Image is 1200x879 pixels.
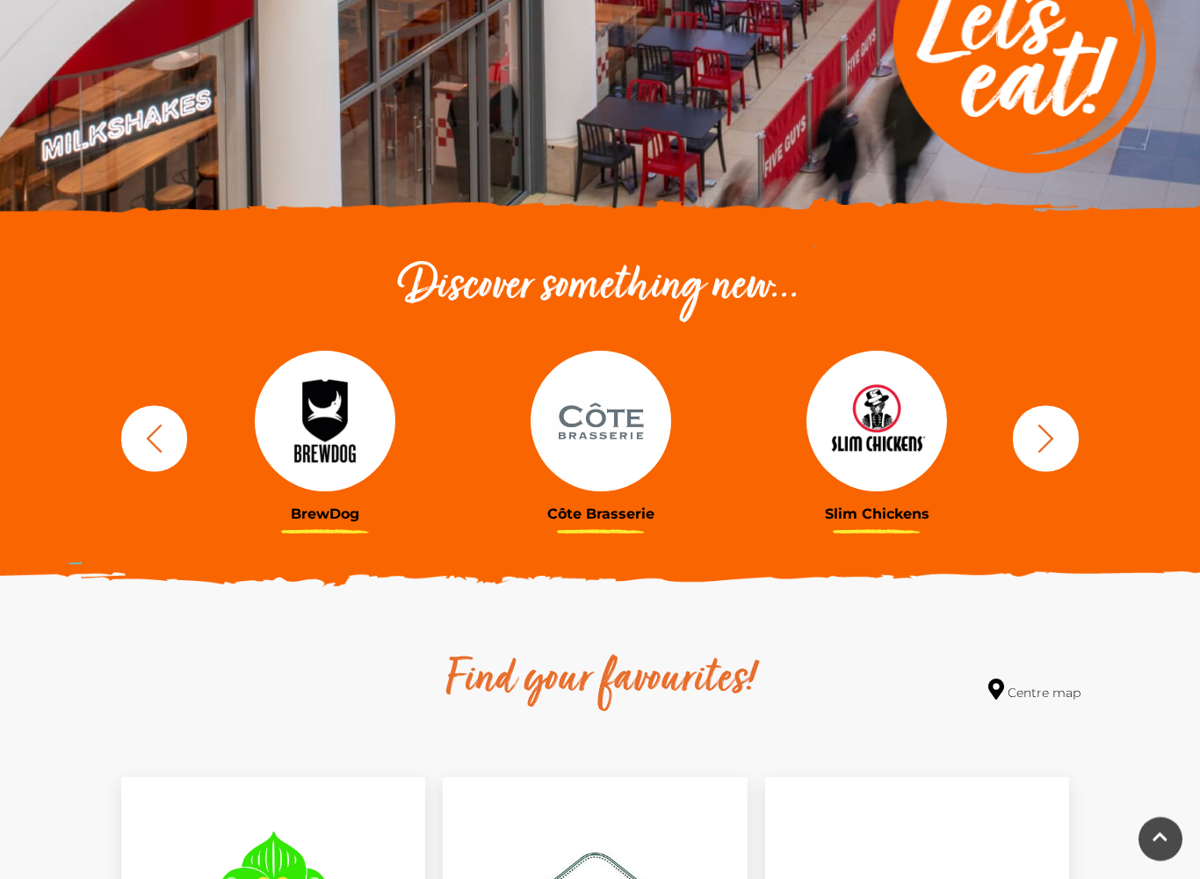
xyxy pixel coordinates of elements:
[200,352,450,523] a: BrewDog
[752,352,1001,523] a: Slim Chickens
[476,352,726,523] a: Côte Brasserie
[200,506,450,523] h3: BrewDog
[752,506,1001,523] h3: Slim Chickens
[988,679,1081,703] a: Centre map
[476,506,726,523] h3: Côte Brasserie
[279,653,921,709] h2: Find your favourites!
[112,260,1088,316] h2: Discover something new...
